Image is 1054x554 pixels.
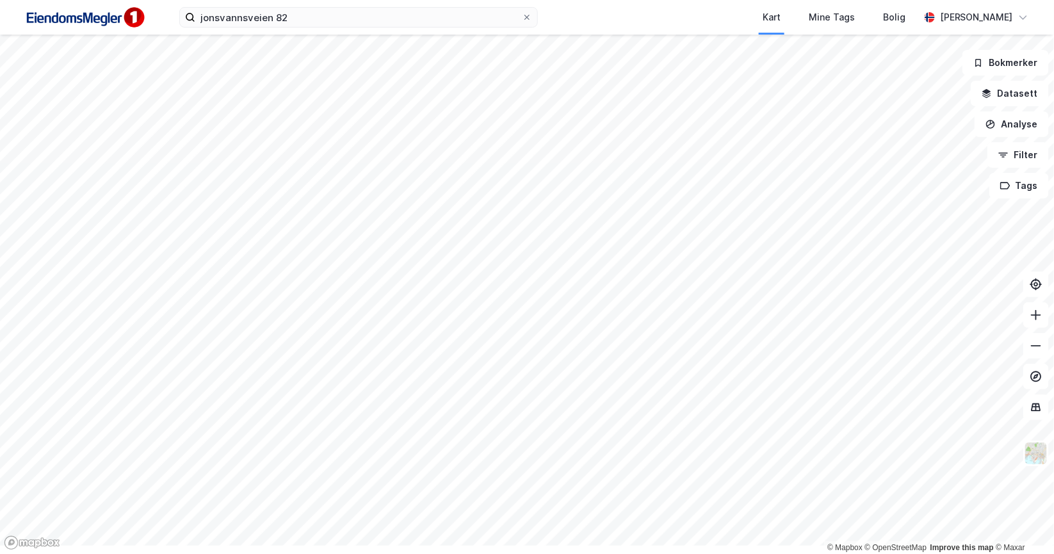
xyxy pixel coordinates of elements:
[930,543,994,552] a: Improve this map
[20,3,149,32] img: F4PB6Px+NJ5v8B7XTbfpPpyloAAAAASUVORK5CYII=
[990,493,1054,554] div: Kontrollprogram for chat
[1024,441,1048,466] img: Z
[975,111,1049,137] button: Analyse
[827,543,863,552] a: Mapbox
[4,535,60,550] a: Mapbox homepage
[865,543,927,552] a: OpenStreetMap
[962,50,1049,76] button: Bokmerker
[990,493,1054,554] iframe: Chat Widget
[809,10,855,25] div: Mine Tags
[763,10,781,25] div: Kart
[883,10,905,25] div: Bolig
[987,142,1049,168] button: Filter
[195,8,522,27] input: Søk på adresse, matrikkel, gårdeiere, leietakere eller personer
[989,173,1049,199] button: Tags
[971,81,1049,106] button: Datasett
[940,10,1013,25] div: [PERSON_NAME]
